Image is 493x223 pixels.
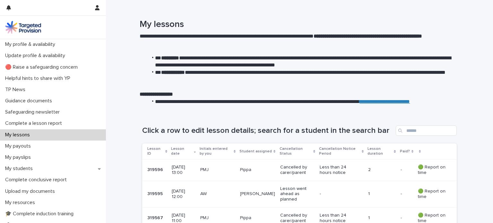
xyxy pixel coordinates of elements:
[5,21,41,34] img: M5nRWzHhSzIhMunXDL62
[239,148,272,155] p: Student assigned
[401,214,403,221] p: -
[3,143,36,149] p: My payouts
[3,188,60,194] p: Upload my documents
[142,181,457,207] tr: 319595319595 [DATE] 12:00AW[PERSON_NAME]Lesson went ahead as planned-1-- 🟢 Report on time
[3,64,83,70] p: 🔴 Raise a safeguarding concern
[171,145,192,157] p: Lesson date
[368,167,395,173] p: 2
[320,165,355,176] p: Less than 24 hours notice
[3,211,79,217] p: 🎓 Complete induction training
[401,166,403,173] p: -
[3,109,65,115] p: Safeguarding newsletter
[142,159,457,181] tr: 319596319596 [DATE] 13:00PMJPippaCancelled by carer/parentLess than 24 hours notice2-- 🟢 Report o...
[368,215,395,221] p: 1
[368,191,395,197] p: 1
[418,165,446,176] p: 🟢 Report on time
[3,87,30,93] p: TP News
[142,126,393,135] h1: Click a row to edit lesson details; search for a student in the search bar
[418,189,446,200] p: 🟢 Report on time
[200,215,235,221] p: PMJ
[319,145,360,157] p: Cancellation Notice Period
[200,145,232,157] p: Initials entered by you
[172,189,195,200] p: [DATE] 12:00
[401,190,403,197] p: -
[396,125,457,136] input: Search
[3,120,67,126] p: Complete a lesson report
[3,75,75,81] p: Helpful hints to share with YP
[280,145,312,157] p: Cancellation Status
[200,191,235,197] p: AW
[240,215,275,221] p: Pippa
[147,214,164,221] p: 319567
[3,200,40,206] p: My resources
[140,19,454,30] h1: My lessons
[147,190,164,197] p: 319595
[3,132,35,138] p: My lessons
[172,165,195,176] p: [DATE] 13:00
[200,167,235,173] p: PMJ
[147,166,164,173] p: 319596
[3,166,38,172] p: My students
[368,145,393,157] p: Lesson duration
[320,191,355,197] p: -
[3,154,36,160] p: My payslips
[3,98,57,104] p: Guidance documents
[147,145,164,157] p: Lesson ID
[240,191,275,197] p: [PERSON_NAME]
[3,53,70,59] p: Update profile & availability
[3,177,72,183] p: Complete conclusive report
[400,148,410,155] p: Paid?
[3,41,60,47] p: My profile & availability
[280,186,315,202] p: Lesson went ahead as planned
[240,167,275,173] p: Pippa
[280,165,315,176] p: Cancelled by carer/parent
